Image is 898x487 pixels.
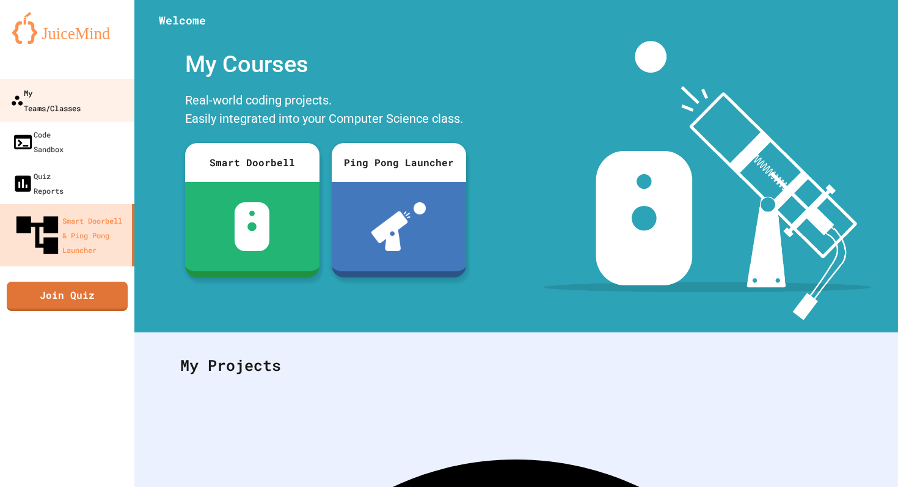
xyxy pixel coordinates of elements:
[332,143,466,182] div: Ping Pong Launcher
[179,41,472,88] div: My Courses
[10,85,81,115] div: My Teams/Classes
[12,12,122,44] img: logo-orange.svg
[7,282,128,311] a: Join Quiz
[185,143,319,182] div: Smart Doorbell
[179,88,472,134] div: Real-world coding projects. Easily integrated into your Computer Science class.
[371,202,426,251] img: ppl-with-ball.png
[12,127,64,156] div: Code Sandbox
[12,210,127,260] div: Smart Doorbell & Ping Pong Launcher
[543,41,871,320] img: banner-image-my-projects.png
[168,342,864,389] div: My Projects
[235,202,269,251] img: sdb-white.svg
[12,169,64,198] div: Quiz Reports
